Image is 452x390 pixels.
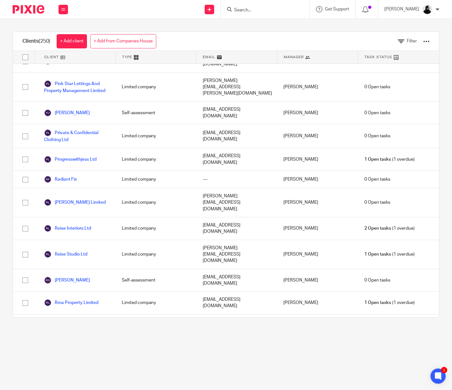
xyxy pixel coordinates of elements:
[115,217,196,240] div: Limited company
[122,54,132,60] span: Type
[44,225,52,232] img: svg%3E
[277,188,358,217] div: [PERSON_NAME]
[115,171,196,188] div: Limited company
[325,7,349,11] span: Get Support
[364,133,390,139] span: 0 Open tasks
[277,240,358,269] div: [PERSON_NAME]
[90,34,156,48] a: + Add from Companies House
[115,314,196,337] div: Partnership
[196,292,277,314] div: [EMAIL_ADDRESS][DOMAIN_NAME]
[44,129,109,143] a: Private & Confidential Clothing Ltd
[364,225,391,232] span: 2 Open tasks
[364,176,390,183] span: 0 Open tasks
[115,124,196,148] div: Limited company
[115,188,196,217] div: Limited company
[115,240,196,269] div: Limited company
[277,314,358,337] div: [PERSON_NAME]
[44,225,91,232] a: Reise Interiors Ltd
[277,124,358,148] div: [PERSON_NAME]
[277,73,358,102] div: [PERSON_NAME]
[277,148,358,170] div: [PERSON_NAME]
[364,300,414,306] span: (1 overdue)
[364,84,390,90] span: 0 Open tasks
[196,102,277,124] div: [EMAIL_ADDRESS][DOMAIN_NAME]
[364,225,414,232] span: (1 overdue)
[44,109,52,117] img: svg%3E
[364,156,414,163] span: (1 overdue)
[44,299,52,306] img: svg%3E
[44,251,52,258] img: svg%3E
[364,277,390,283] span: 0 Open tasks
[277,269,358,292] div: [PERSON_NAME]
[196,148,277,170] div: [EMAIL_ADDRESS][DOMAIN_NAME]
[44,199,106,206] a: [PERSON_NAME] Limited
[44,299,98,306] a: Rma Property Limited
[284,54,304,60] span: Manager
[13,5,44,14] img: Pixie
[203,54,215,60] span: Email
[196,314,277,337] div: [EMAIL_ADDRESS][DOMAIN_NAME]
[233,8,290,13] input: Search
[44,276,52,284] img: svg%3E
[364,199,390,206] span: 0 Open tasks
[364,300,391,306] span: 1 Open tasks
[19,51,31,63] input: Select all
[384,6,419,12] p: [PERSON_NAME]
[407,39,417,43] span: Filter
[44,109,90,117] a: [PERSON_NAME]
[44,276,90,284] a: [PERSON_NAME]
[44,156,96,163] a: Progresswithjess Ltd
[277,292,358,314] div: [PERSON_NAME]
[277,171,358,188] div: [PERSON_NAME]
[44,176,52,183] img: svg%3E
[196,73,277,102] div: [PERSON_NAME][EMAIL_ADDRESS][PERSON_NAME][DOMAIN_NAME]
[364,54,392,60] span: Task Status
[44,129,52,137] img: svg%3E
[44,80,109,94] a: Pink Star Lettings And Property Management Limited
[115,73,196,102] div: Limited company
[39,39,50,44] span: (250)
[44,80,52,88] img: svg%3E
[115,148,196,170] div: Limited company
[196,124,277,148] div: [EMAIL_ADDRESS][DOMAIN_NAME]
[44,251,87,258] a: Reise Studio Ltd
[44,156,52,163] img: svg%3E
[196,269,277,292] div: [EMAIL_ADDRESS][DOMAIN_NAME]
[196,171,277,188] div: ---
[196,188,277,217] div: [PERSON_NAME][EMAIL_ADDRESS][DOMAIN_NAME]
[364,251,414,257] span: (1 overdue)
[277,102,358,124] div: [PERSON_NAME]
[44,54,59,60] span: Client
[57,34,87,48] a: + Add client
[196,240,277,269] div: [PERSON_NAME][EMAIL_ADDRESS][DOMAIN_NAME]
[115,292,196,314] div: Limited company
[364,251,391,257] span: 1 Open tasks
[277,217,358,240] div: [PERSON_NAME]
[364,156,391,163] span: 1 Open tasks
[22,38,50,45] h1: Clients
[44,199,52,206] img: svg%3E
[441,367,447,373] div: 1
[44,176,77,183] a: Radiant Fix
[196,217,277,240] div: [EMAIL_ADDRESS][DOMAIN_NAME]
[115,102,196,124] div: Self-assessment
[422,4,432,15] img: PHOTO-2023-03-20-11-06-28%203.jpg
[115,269,196,292] div: Self-assessment
[364,110,390,116] span: 0 Open tasks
